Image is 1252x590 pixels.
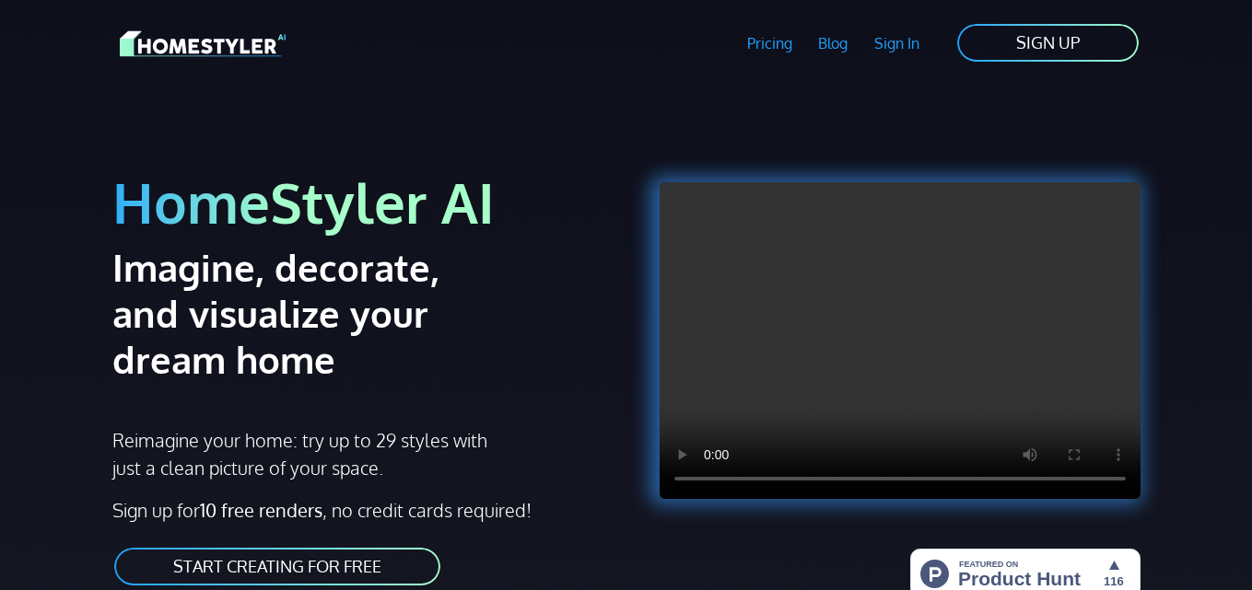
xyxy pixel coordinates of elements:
a: Sign In [861,22,933,64]
a: Blog [805,22,861,64]
a: Pricing [733,22,805,64]
h1: HomeStyler AI [112,168,615,237]
p: Sign up for , no credit cards required! [112,496,615,524]
p: Reimagine your home: try up to 29 styles with just a clean picture of your space. [112,426,490,481]
h2: Imagine, decorate, and visualize your dream home [112,244,515,382]
img: HomeStyler AI logo [120,28,286,60]
a: SIGN UP [955,22,1141,64]
a: START CREATING FOR FREE [112,546,442,587]
strong: 10 free renders [200,498,322,522]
